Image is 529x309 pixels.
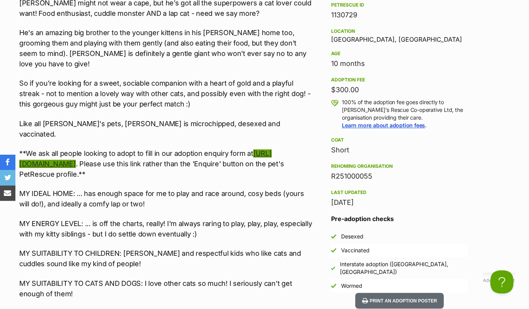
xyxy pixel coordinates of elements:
div: Wormed [341,282,362,290]
div: [GEOGRAPHIC_DATA], [GEOGRAPHIC_DATA] [331,27,468,43]
div: $300.00 [331,84,468,95]
p: MY SUITABILITY TO CHILDREN: [PERSON_NAME] and respectful kids who like cats and cuddles sound lik... [19,248,315,269]
p: 100% of the adoption fee goes directly to [PERSON_NAME]'s Rescue Co-operative Ltd, the organisati... [342,98,468,129]
div: Coat [331,137,468,143]
img: Yes [331,283,336,289]
div: Vaccinated [341,247,370,254]
div: Age [331,51,468,57]
img: Yes [331,248,336,253]
div: Desexed [341,233,363,240]
img: Yes [331,266,335,270]
p: MY IDEAL HOME: ... has enough space for me to play and race around, cosy beds (yours will do!), a... [19,188,315,209]
p: MY SUITABILITY TO CATS AND DOGS: I love other cats so much! I seriously can’t get enough of them! [19,278,315,299]
p: Like all [PERSON_NAME]'s pets, [PERSON_NAME] is microchipped, desexed and vaccinated. [19,118,315,139]
a: Learn more about adoption fees [342,122,425,128]
div: 10 months [331,58,468,69]
div: Interstate adoption ([GEOGRAPHIC_DATA], [GEOGRAPHIC_DATA]) [340,260,468,276]
div: 1130729 [331,10,468,20]
p: He's an amazing big brother to the younger kittens in his [PERSON_NAME] home too, grooming them a... [19,27,315,69]
div: Short [331,145,468,155]
iframe: Help Scout Beacon - Open [490,270,514,294]
div: Last updated [331,189,468,196]
div: Rehoming organisation [331,163,468,169]
div: R251000055 [331,171,468,182]
p: So if you’re looking for a sweet, sociable companion with a heart of gold and a playful streak - ... [19,78,315,109]
div: Adoption fee [331,77,468,83]
p: MY ENERGY LEVEL: ... is off the charts, really! I'm always raring to play, play, play, especially... [19,218,315,239]
img: Yes [331,234,336,239]
div: [DATE] [331,197,468,208]
div: PetRescue ID [331,2,468,8]
p: **We ask all people looking to adopt to fill in our adoption enquiry form at . Please use this li... [19,148,315,179]
div: Location [331,28,468,34]
button: Print an adoption poster [355,293,444,309]
h3: Pre-adoption checks [331,214,468,223]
